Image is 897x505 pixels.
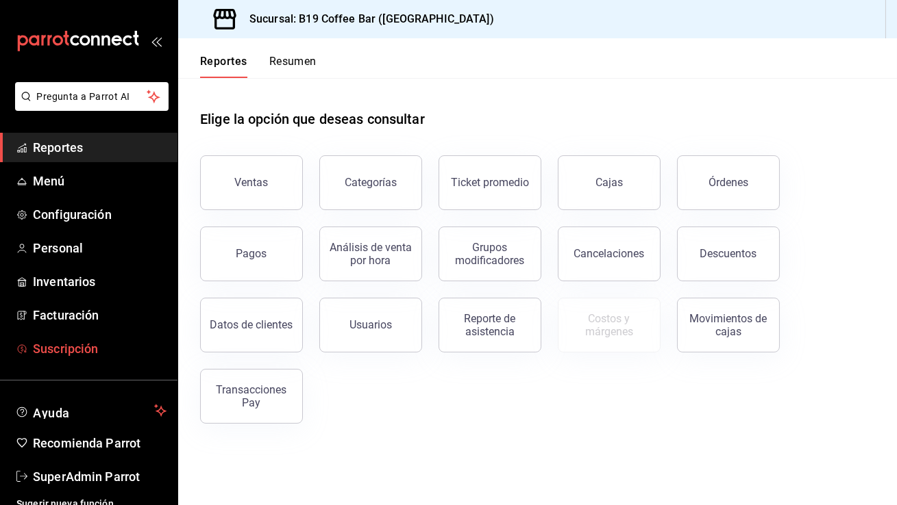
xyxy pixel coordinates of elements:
[328,241,413,267] div: Análisis de venta por hora
[33,306,167,324] span: Facturación
[151,36,162,47] button: open_drawer_menu
[319,298,422,352] button: Usuarios
[235,176,269,189] div: Ventas
[709,176,748,189] div: Órdenes
[200,55,247,78] button: Reportes
[33,467,167,486] span: SuperAdmin Parrot
[15,82,169,111] button: Pregunta a Parrot AI
[451,176,529,189] div: Ticket promedio
[200,55,317,78] div: navigation tabs
[10,99,169,114] a: Pregunta a Parrot AI
[349,318,392,331] div: Usuarios
[319,155,422,210] button: Categorías
[33,205,167,224] span: Configuración
[210,318,293,331] div: Datos de clientes
[33,402,149,419] span: Ayuda
[439,298,541,352] button: Reporte de asistencia
[558,298,661,352] button: Contrata inventarios para ver este reporte
[567,312,652,338] div: Costos y márgenes
[558,226,661,281] button: Cancelaciones
[558,155,661,210] button: Cajas
[33,172,167,190] span: Menú
[33,138,167,157] span: Reportes
[595,176,623,189] div: Cajas
[700,247,757,260] div: Descuentos
[686,312,771,338] div: Movimientos de cajas
[33,239,167,257] span: Personal
[319,226,422,281] button: Análisis de venta por hora
[200,369,303,424] button: Transacciones Pay
[200,155,303,210] button: Ventas
[33,339,167,358] span: Suscripción
[37,90,147,104] span: Pregunta a Parrot AI
[447,312,532,338] div: Reporte de asistencia
[238,11,494,27] h3: Sucursal: B19 Coffee Bar ([GEOGRAPHIC_DATA])
[447,241,532,267] div: Grupos modificadores
[439,226,541,281] button: Grupos modificadores
[200,109,425,129] h1: Elige la opción que deseas consultar
[200,298,303,352] button: Datos de clientes
[200,226,303,281] button: Pagos
[33,272,167,291] span: Inventarios
[677,155,780,210] button: Órdenes
[677,298,780,352] button: Movimientos de cajas
[33,434,167,452] span: Recomienda Parrot
[439,155,541,210] button: Ticket promedio
[236,247,267,260] div: Pagos
[345,176,397,189] div: Categorías
[677,226,780,281] button: Descuentos
[269,55,317,78] button: Resumen
[574,247,645,260] div: Cancelaciones
[209,383,294,409] div: Transacciones Pay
